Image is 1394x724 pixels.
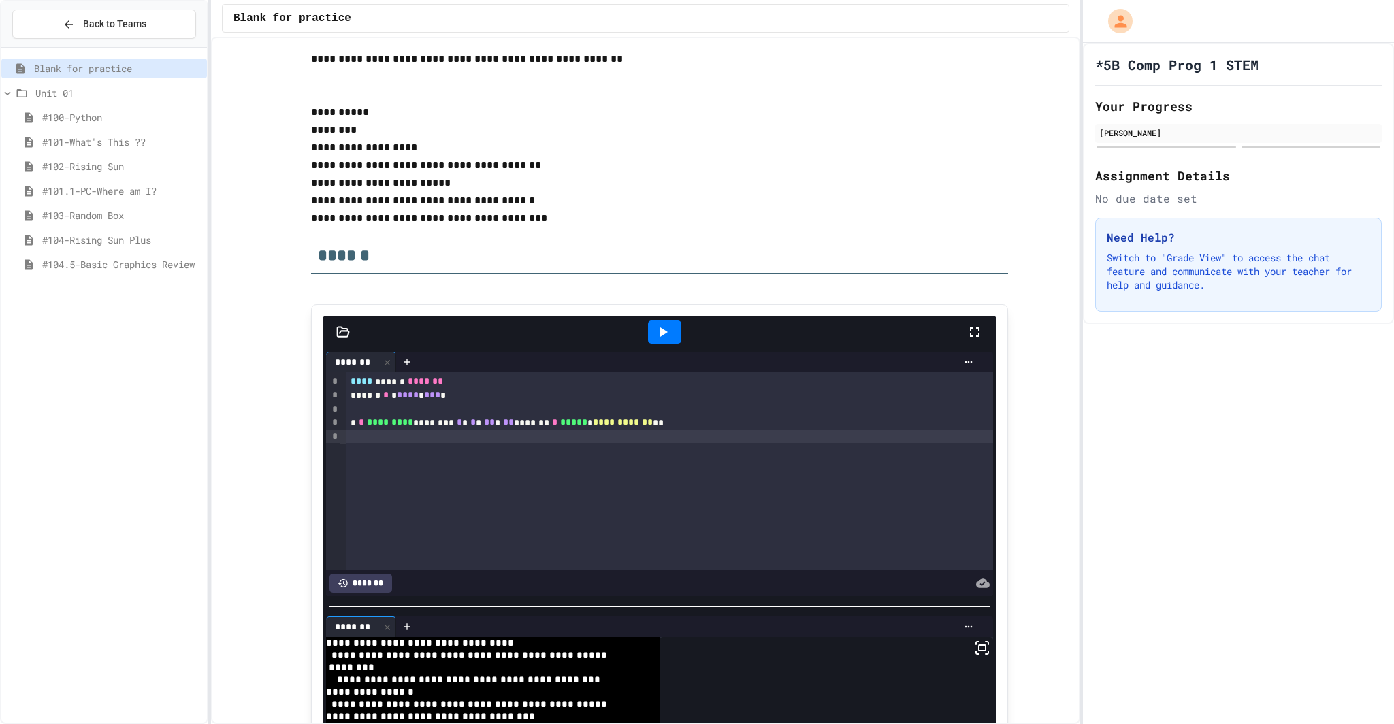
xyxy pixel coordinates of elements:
[42,135,201,149] span: #101-What's This ??
[1095,55,1259,74] h1: *5B Comp Prog 1 STEM
[1095,97,1382,116] h2: Your Progress
[42,184,201,198] span: #101.1-PC-Where am I?
[34,61,201,76] span: Blank for practice
[233,10,351,27] span: Blank for practice
[12,10,196,39] button: Back to Teams
[1095,191,1382,207] div: No due date set
[42,257,201,271] span: #104.5-Basic Graphics Review
[1107,229,1370,246] h3: Need Help?
[35,86,201,100] span: Unit 01
[42,110,201,125] span: #100-Python
[42,208,201,223] span: #103-Random Box
[1107,251,1370,292] p: Switch to "Grade View" to access the chat feature and communicate with your teacher for help and ...
[42,233,201,247] span: #104-Rising Sun Plus
[1094,5,1136,37] div: My Account
[1095,166,1382,185] h2: Assignment Details
[1099,127,1378,139] div: [PERSON_NAME]
[42,159,201,174] span: #102-Rising Sun
[83,17,146,31] span: Back to Teams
